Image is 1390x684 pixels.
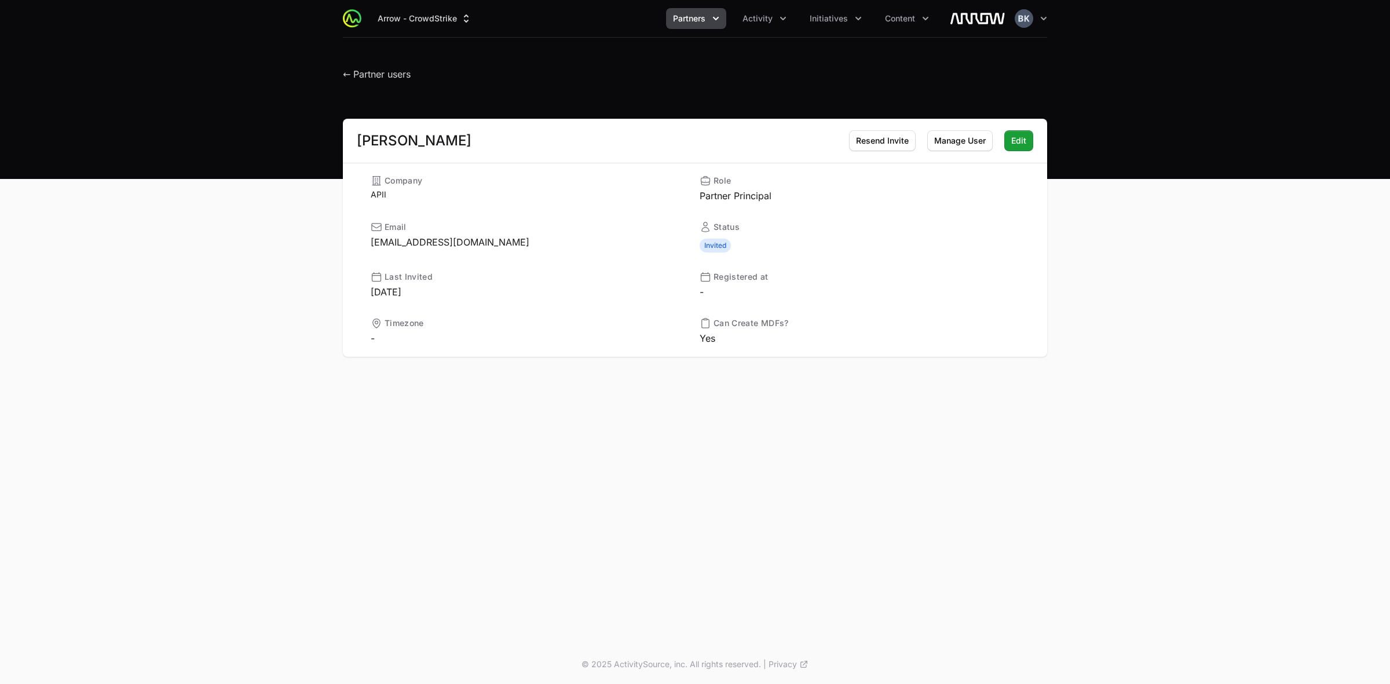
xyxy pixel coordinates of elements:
[700,189,1019,203] dd: Partner Principal
[700,331,1019,345] dd: Yes
[385,175,422,186] span: Company
[950,7,1005,30] img: Arrow
[385,221,407,233] span: Email
[878,8,936,29] div: Content menu
[581,659,761,670] p: © 2025 ActivitySource, inc. All rights reserved.
[927,130,993,151] button: Manage User
[803,8,869,29] button: Initiatives
[357,134,471,148] div: [PERSON_NAME]
[934,134,986,148] span: Manage User
[736,8,793,29] div: Activity menu
[714,221,740,233] span: Status
[714,175,731,186] span: Role
[810,13,848,24] span: Initiatives
[878,8,936,29] button: Content
[1011,134,1026,148] span: Edit
[736,8,793,29] button: Activity
[803,8,869,29] div: Initiatives menu
[371,189,690,200] dd: APII
[666,8,726,29] button: Partners
[763,659,766,670] span: |
[371,285,690,299] dd: [DATE]
[361,8,936,29] div: Main navigation
[371,235,690,249] dd: [EMAIL_ADDRESS][DOMAIN_NAME]
[700,285,1019,299] dd: -
[371,8,479,29] div: Supplier switch menu
[385,271,433,283] span: Last Invited
[385,317,424,329] span: Timezone
[714,317,789,329] span: Can Create MDFs?
[1015,9,1033,28] img: Brittany Karno
[885,13,915,24] span: Content
[769,659,809,670] a: Privacy
[666,8,726,29] div: Partners menu
[343,68,411,80] a: ← Partner users
[673,13,705,24] span: Partners
[371,8,479,29] button: Arrow - CrowdStrike
[714,271,769,283] span: Registered at
[1004,130,1033,151] button: Edit
[343,9,361,28] img: ActivitySource
[849,130,916,151] button: Resend Invite
[371,331,690,345] dd: -
[856,134,909,148] span: Resend Invite
[742,13,773,24] span: Activity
